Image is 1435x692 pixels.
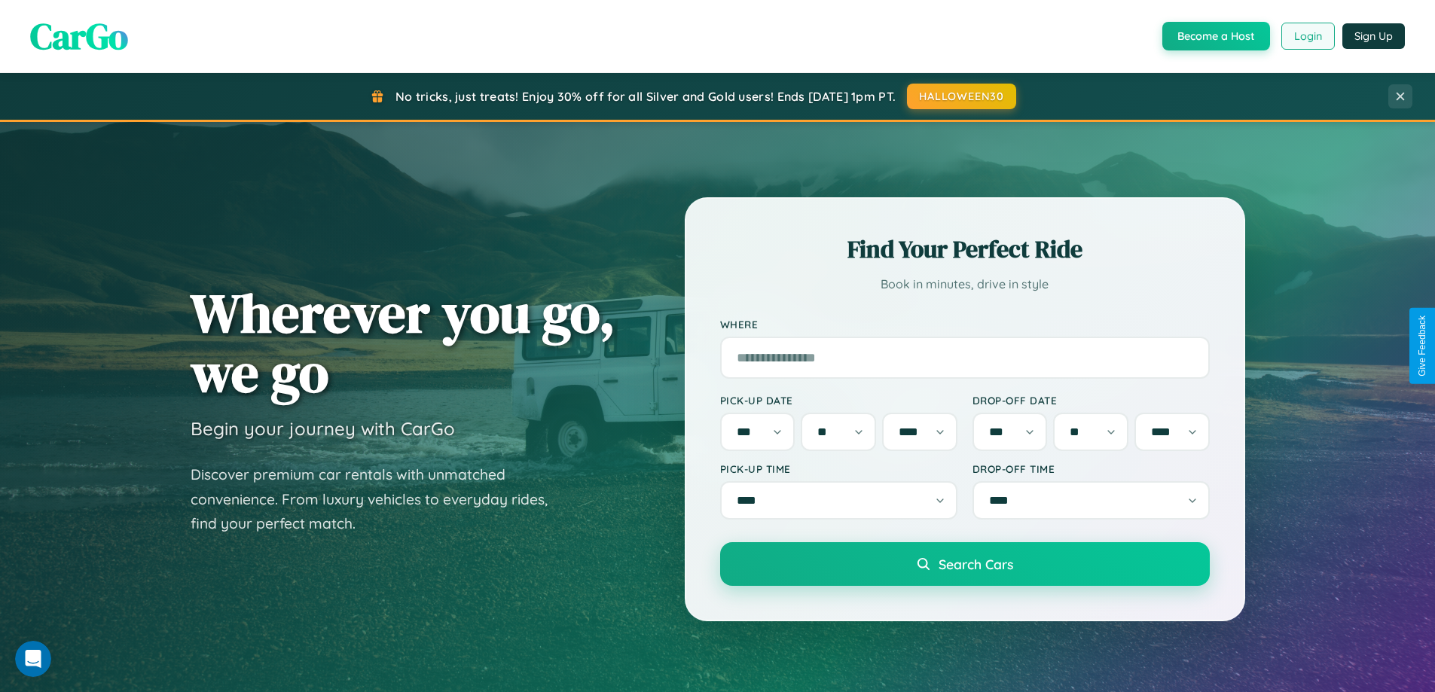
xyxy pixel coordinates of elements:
[720,462,957,475] label: Pick-up Time
[720,318,1210,331] label: Where
[191,417,455,440] h3: Begin your journey with CarGo
[907,84,1016,109] button: HALLOWEEN30
[720,233,1210,266] h2: Find Your Perfect Ride
[939,556,1013,572] span: Search Cars
[191,283,615,402] h1: Wherever you go, we go
[720,273,1210,295] p: Book in minutes, drive in style
[1342,23,1405,49] button: Sign Up
[30,11,128,61] span: CarGo
[972,462,1210,475] label: Drop-off Time
[1417,316,1427,376] div: Give Feedback
[15,641,51,677] iframe: Intercom live chat
[720,394,957,407] label: Pick-up Date
[720,542,1210,586] button: Search Cars
[972,394,1210,407] label: Drop-off Date
[191,462,567,536] p: Discover premium car rentals with unmatched convenience. From luxury vehicles to everyday rides, ...
[1281,23,1335,50] button: Login
[1162,22,1270,50] button: Become a Host
[395,89,896,104] span: No tricks, just treats! Enjoy 30% off for all Silver and Gold users! Ends [DATE] 1pm PT.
